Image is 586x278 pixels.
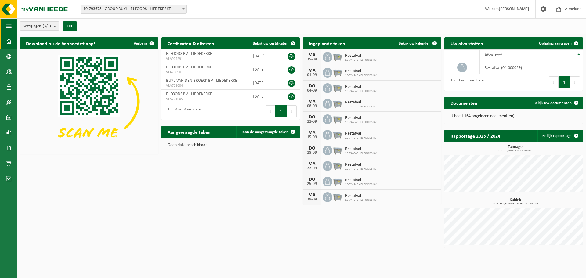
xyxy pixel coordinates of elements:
div: MA [306,52,318,57]
count: (3/3) [43,24,51,28]
span: Toon de aangevraagde taken [241,130,288,134]
span: Bekijk uw documenten [534,101,572,105]
span: 10-744940 - EJ FOODS BV [345,198,377,202]
h2: Download nu de Vanheede+ app! [20,37,101,49]
h2: Ingeplande taken [303,37,351,49]
p: Geen data beschikbaar. [168,143,294,147]
span: VLA706901 [166,70,244,75]
div: MA [306,161,318,166]
td: [DATE] [248,76,280,90]
span: Restafval [345,178,377,183]
span: 10-744940 - EJ FOODS BV [345,167,377,171]
div: MA [306,68,318,73]
span: 10-744940 - EJ FOODS BV [345,136,377,140]
img: WB-2500-GAL-GY-01 [332,145,343,155]
td: [DATE] [248,63,280,76]
span: 10-744940 - EJ FOODS BV [345,74,377,78]
button: Vestigingen(3/3) [20,21,59,31]
td: [DATE] [248,90,280,103]
span: Vestigingen [23,22,51,31]
div: DO [306,177,318,182]
div: 15-09 [306,135,318,139]
img: WB-2500-GAL-GY-01 [332,160,343,171]
div: 22-09 [306,166,318,171]
a: Bekijk rapportage [537,130,582,142]
div: MA [306,130,318,135]
div: 25-09 [306,182,318,186]
h2: Uw afvalstoffen [444,37,489,49]
button: OK [63,21,77,31]
h2: Rapportage 2025 / 2024 [444,130,506,142]
button: Verberg [129,37,158,49]
strong: [PERSON_NAME] [499,7,529,11]
div: DO [306,146,318,151]
span: 10-744940 - EJ FOODS BV [345,58,377,62]
span: BUYL-VAN DEN BROECK BV - LIEDEKERKE [166,78,237,83]
span: 10-744940 - EJ FOODS BV [345,121,377,124]
span: Restafval [345,193,377,198]
div: DO [306,115,318,120]
div: 1 tot 1 van 1 resultaten [447,76,485,89]
h2: Aangevraagde taken [161,126,217,138]
span: Restafval [345,162,377,167]
span: Restafval [345,53,377,58]
a: Toon de aangevraagde taken [236,126,299,138]
span: 10-793675 - GROUP BUYL - EJ FOODS - LIEDEKERKE [81,5,187,14]
div: 25-08 [306,57,318,62]
span: Bekijk uw kalender [399,42,430,45]
p: U heeft 164 ongelezen document(en). [450,114,577,118]
span: 10-744940 - EJ FOODS BV [345,105,377,109]
h3: Tonnage [447,145,583,152]
div: 29-09 [306,197,318,202]
img: WB-2500-GAL-GY-01 [332,114,343,124]
button: Next [570,76,580,88]
div: DO [306,84,318,88]
button: Previous [549,76,559,88]
a: Bekijk uw kalender [394,37,441,49]
img: WB-2500-GAL-GY-01 [332,129,343,139]
div: MA [306,193,318,197]
span: Afvalstof [484,53,502,58]
img: WB-2500-GAL-GY-01 [332,51,343,62]
td: restafval (04-000029) [480,61,583,74]
span: Restafval [345,131,377,136]
div: 01-09 [306,73,318,77]
button: Previous [266,105,275,117]
span: 2024: 337,500 m3 - 2025: 297,500 m3 [447,202,583,205]
button: Next [287,105,297,117]
span: Restafval [345,100,377,105]
img: WB-2500-GAL-GY-01 [332,67,343,77]
span: EJ FOODS BV - LIEDEKERKE [166,65,212,70]
span: EJ FOODS BV - LIEDEKERKE [166,92,212,96]
span: 10-744940 - EJ FOODS BV [345,152,377,155]
img: WB-2500-GAL-GY-01 [332,191,343,202]
div: 11-09 [306,120,318,124]
span: Restafval [345,147,377,152]
div: 08-09 [306,104,318,108]
span: 2024: 0,070 t - 2025: 0,000 t [447,149,583,152]
div: 04-09 [306,88,318,93]
span: Ophaling aanvragen [539,42,572,45]
span: Restafval [345,85,377,89]
span: VLA701604 [166,83,244,88]
td: [DATE] [248,49,280,63]
span: Restafval [345,69,377,74]
button: 1 [559,76,570,88]
a: Bekijk uw documenten [529,97,582,109]
img: WB-2500-GAL-GY-01 [332,176,343,186]
h2: Documenten [444,97,483,109]
h3: Kubiek [447,198,583,205]
span: VLA701605 [166,97,244,102]
button: 1 [275,105,287,117]
div: 1 tot 4 van 4 resultaten [165,105,202,118]
img: Download de VHEPlus App [20,49,158,153]
div: 18-09 [306,151,318,155]
span: 10-744940 - EJ FOODS BV [345,183,377,186]
a: Ophaling aanvragen [534,37,582,49]
span: VLA904291 [166,56,244,61]
h2: Certificaten & attesten [161,37,220,49]
span: 10-793675 - GROUP BUYL - EJ FOODS - LIEDEKERKE [81,5,186,13]
span: EJ FOODS BV - LIEDEKERKE [166,52,212,56]
span: Verberg [134,42,147,45]
a: Bekijk uw certificaten [248,37,299,49]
